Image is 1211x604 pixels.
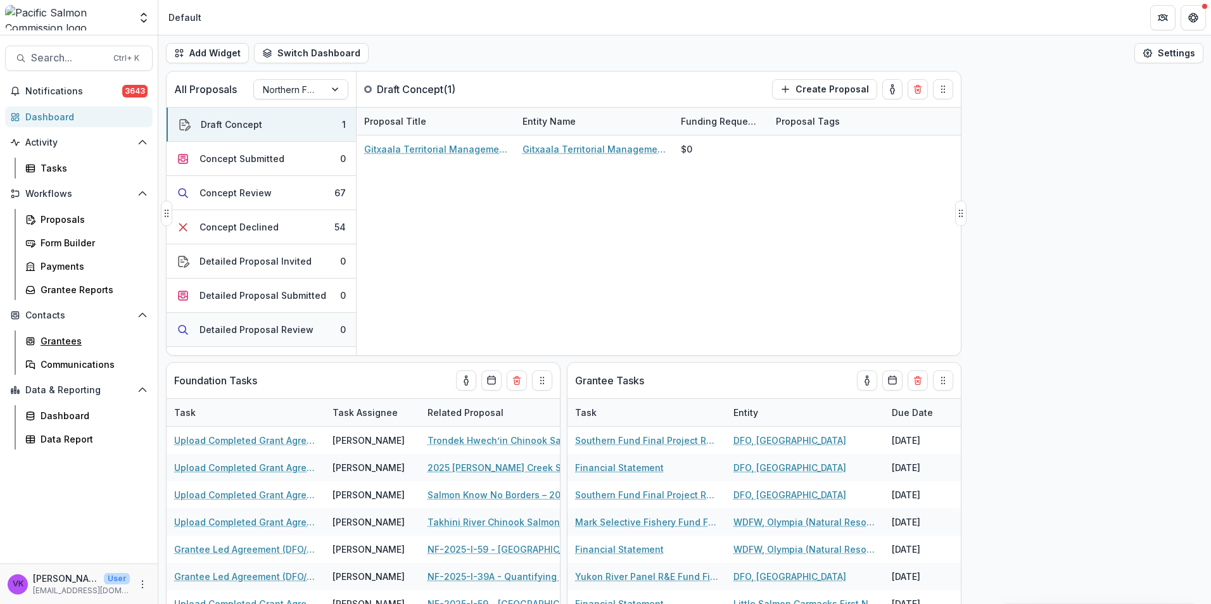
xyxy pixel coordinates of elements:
div: 0 [340,289,346,302]
div: Default [168,11,201,24]
a: Grantee Reports [20,279,153,300]
div: Due Date [884,399,979,426]
button: Calendar [481,370,502,391]
div: Ctrl + K [111,51,142,65]
button: Calendar [882,370,903,391]
div: 67 [334,186,346,199]
p: Grantee Tasks [575,373,644,388]
a: Tasks [20,158,153,179]
div: Task Assignee [325,399,420,426]
button: Concept Review67 [167,176,356,210]
div: Entity [726,399,884,426]
div: Entity [726,406,766,419]
a: Gitxaala Territorial Management Agency - 2025 - Northern Fund Concept Application Form 2026 [364,142,507,156]
div: Entity Name [515,108,673,135]
div: $0 [681,142,692,156]
div: Form Builder [41,236,143,249]
a: Form Builder [20,232,153,253]
div: Task [567,399,726,426]
div: Task [167,406,203,419]
button: Concept Submitted0 [167,142,356,176]
button: Notifications3643 [5,81,153,101]
p: Draft Concept ( 1 ) [377,82,472,97]
a: Upload Completed Grant Agreements [174,515,317,529]
button: Open Data & Reporting [5,380,153,400]
button: Partners [1150,5,1176,30]
span: Activity [25,137,132,148]
a: Dashboard [20,405,153,426]
div: Task [167,399,325,426]
a: Takhini River Chinook Salmon Sonar Project – Year 5 [428,515,571,529]
a: Grantee Led Agreement (DFO/NOAA Only) [174,543,317,556]
a: Financial Statement [575,461,664,474]
button: Drag [933,370,953,391]
div: Proposal Title [357,108,515,135]
a: DFO, [GEOGRAPHIC_DATA] [733,488,846,501]
div: [PERSON_NAME] [333,515,405,529]
a: DFO, [GEOGRAPHIC_DATA] [733,434,846,447]
div: [PERSON_NAME] [333,434,405,447]
a: Gitxaala Territorial Management Agency [523,142,666,156]
button: More [135,577,150,592]
button: Open Contacts [5,305,153,325]
span: Search... [31,52,106,64]
button: Open Activity [5,132,153,153]
a: Salmon Know No Borders – 2025 Yukon River Exchange Outreach (YRDFA portion) [428,488,571,501]
a: Yukon River Panel R&E Fund Final Project Report [575,570,718,583]
div: Dashboard [41,409,143,422]
div: Grantees [41,334,143,348]
button: Drag [532,370,552,391]
a: Southern Fund Final Project Report [575,434,718,447]
a: Dashboard [5,106,153,127]
button: Drag [161,201,172,226]
div: Dashboard [25,110,143,123]
p: [EMAIL_ADDRESS][DOMAIN_NAME] [33,585,130,596]
div: Due Date [884,406,941,419]
button: Add Widget [166,43,249,63]
a: DFO, [GEOGRAPHIC_DATA] [733,570,846,583]
div: Proposal Tags [768,115,847,128]
div: Proposal Tags [768,108,927,135]
button: Settings [1134,43,1203,63]
div: Funding Requested [673,108,768,135]
div: 0 [340,255,346,268]
div: Task [567,406,604,419]
a: Upload Completed Grant Agreements [174,461,317,474]
div: [DATE] [884,481,979,508]
a: Payments [20,256,153,277]
div: [PERSON_NAME] [333,488,405,501]
div: Related Proposal [420,399,578,426]
div: 54 [334,220,346,234]
div: Grantee Reports [41,283,143,296]
a: Grantee Led Agreement (DFO/NOAA Only) [174,570,317,583]
div: Proposal Title [357,115,434,128]
p: Foundation Tasks [174,373,257,388]
div: 0 [340,152,346,165]
div: [DATE] [884,536,979,563]
button: Delete card [908,370,928,391]
img: Pacific Salmon Commission logo [5,5,130,30]
div: 0 [340,323,346,336]
div: [PERSON_NAME] [333,570,405,583]
span: Data & Reporting [25,385,132,396]
button: Delete card [507,370,527,391]
button: Open Workflows [5,184,153,204]
div: [DATE] [884,563,979,590]
p: [PERSON_NAME] [33,572,99,585]
a: Mark Selective Fishery Fund Final Project Report [575,515,718,529]
a: Communications [20,354,153,375]
a: Financial Statement [575,543,664,556]
button: Drag [933,79,953,99]
a: Upload Completed Grant Agreements [174,488,317,501]
button: Search... [5,46,153,71]
p: All Proposals [174,82,237,97]
div: Detailed Proposal Review [200,323,314,336]
div: [DATE] [884,454,979,481]
nav: breadcrumb [163,8,206,27]
div: 1 [342,118,346,131]
div: Concept Declined [200,220,279,234]
div: Concept Submitted [200,152,284,165]
div: Victor Keong [13,580,23,588]
div: Detailed Proposal Invited [200,255,312,268]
